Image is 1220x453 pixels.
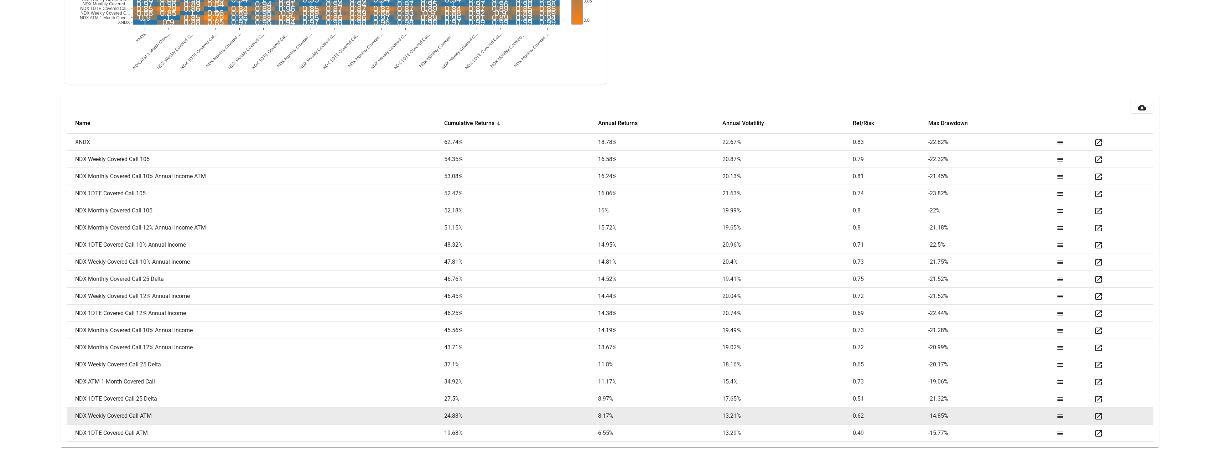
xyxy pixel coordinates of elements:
[444,322,598,339] td: 45.56 %
[722,305,853,322] td: 20.74 %
[444,305,598,322] td: 46.25 %
[722,253,853,271] td: 20.4 %
[67,322,444,339] td: NDX Monthly Covered Call 10% Annual Income
[928,185,1053,202] td: -23.82 %
[67,407,444,424] td: NDX Weekly Covered Call ATM
[853,168,928,185] td: 0.81
[444,134,598,151] td: 62.74 %
[722,120,764,127] button: Change sorting for Annual_Volatility
[928,373,1053,390] td: -19.06 %
[853,271,928,288] td: 0.75
[722,168,853,185] td: 20.13 %
[722,236,853,253] td: 20.96 %
[928,134,1053,151] td: -22.82 %
[444,339,598,356] td: 43.71 %
[853,322,928,339] td: 0.73
[1056,309,1064,318] mat-icon: list
[722,373,853,390] td: 15.4 %
[1094,275,1103,284] mat-icon: open_in_new
[722,271,853,288] td: 19.41 %
[67,424,444,442] td: NDX 1DTE Covered Call ATM
[853,339,928,356] td: 0.72
[67,373,444,390] td: NDX ATM 1 Month Covered Call
[722,219,853,236] td: 19.65 %
[598,288,723,305] td: 14.44 %
[67,168,444,185] td: NDX Monthly Covered Call 10% Annual Income ATM
[722,134,853,151] td: 22.67 %
[444,288,598,305] td: 46.45 %
[598,356,723,373] td: 11.8 %
[598,373,723,390] td: 11.17 %
[928,120,968,127] button: Change sorting for Max_Drawdown
[67,339,444,356] td: NDX Monthly Covered Call 12% Annual Income
[444,356,598,373] td: 37.1 %
[853,288,928,305] td: 0.72
[853,356,928,373] td: 0.65
[444,253,598,271] td: 47.81 %
[598,390,723,407] td: 8.97 %
[1056,395,1064,403] mat-icon: list
[1094,326,1103,335] mat-icon: open_in_new
[1056,378,1064,386] mat-icon: list
[853,236,928,253] td: 0.71
[67,236,444,253] td: NDX 1DTE Covered Call 10% Annual Income
[1094,378,1103,386] mat-icon: open_in_new
[1094,138,1103,147] mat-icon: open_in_new
[598,202,723,219] td: 16 %
[598,151,723,168] td: 16.58 %
[1094,241,1103,249] mat-icon: open_in_new
[1094,292,1103,301] mat-icon: open_in_new
[67,305,444,322] td: NDX 1DTE Covered Call 12% Annual Income
[853,253,928,271] td: 0.73
[722,407,853,424] td: 13.21 %
[853,373,928,390] td: 0.73
[598,305,723,322] td: 14.38 %
[1056,138,1064,147] mat-icon: list
[1094,155,1103,164] mat-icon: open_in_new
[722,185,853,202] td: 21.63 %
[853,120,874,127] button: Change sorting for Efficient_Frontier
[928,151,1053,168] td: -22.32 %
[928,407,1053,424] td: -14.85 %
[928,253,1053,271] td: -21.75 %
[1094,429,1103,438] mat-icon: open_in_new
[444,168,598,185] td: 53.08 %
[67,253,444,271] td: NDX Weekly Covered Call 10% Annual Income
[598,120,638,127] button: Change sorting for Annual_Returns
[1056,241,1064,249] mat-icon: list
[1056,155,1064,164] mat-icon: list
[1056,173,1064,181] mat-icon: list
[722,202,853,219] td: 19.99 %
[444,271,598,288] td: 46.76 %
[853,202,928,219] td: 0.8
[1094,309,1103,318] mat-icon: open_in_new
[444,202,598,219] td: 52.18 %
[598,271,723,288] td: 14.52 %
[598,253,723,271] td: 14.81 %
[444,185,598,202] td: 52.42 %
[1138,103,1146,112] mat-icon: cloud_download
[853,424,928,442] td: 0.49
[598,424,723,442] td: 6.55 %
[853,219,928,236] td: 0.8
[1094,395,1103,403] mat-icon: open_in_new
[67,288,444,305] td: NDX Weekly Covered Call 12% Annual Income
[598,168,723,185] td: 16.24 %
[444,120,494,127] button: Change sorting for Cum_Returns_Final
[67,151,444,168] td: NDX Weekly Covered Call 105
[1094,412,1103,421] mat-icon: open_in_new
[928,322,1053,339] td: -21.28 %
[928,390,1053,407] td: -21.32 %
[598,185,723,202] td: 16.06 %
[722,390,853,407] td: 17.65 %
[722,288,853,305] td: 20.04 %
[853,134,928,151] td: 0.83
[444,151,598,168] td: 54.35 %
[598,236,723,253] td: 14.95 %
[598,407,723,424] td: 8.17 %
[853,390,928,407] td: 0.51
[1056,292,1064,301] mat-icon: list
[1094,361,1103,369] mat-icon: open_in_new
[67,219,444,236] td: NDX Monthly Covered Call 12% Annual Income ATM
[1094,224,1103,232] mat-icon: open_in_new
